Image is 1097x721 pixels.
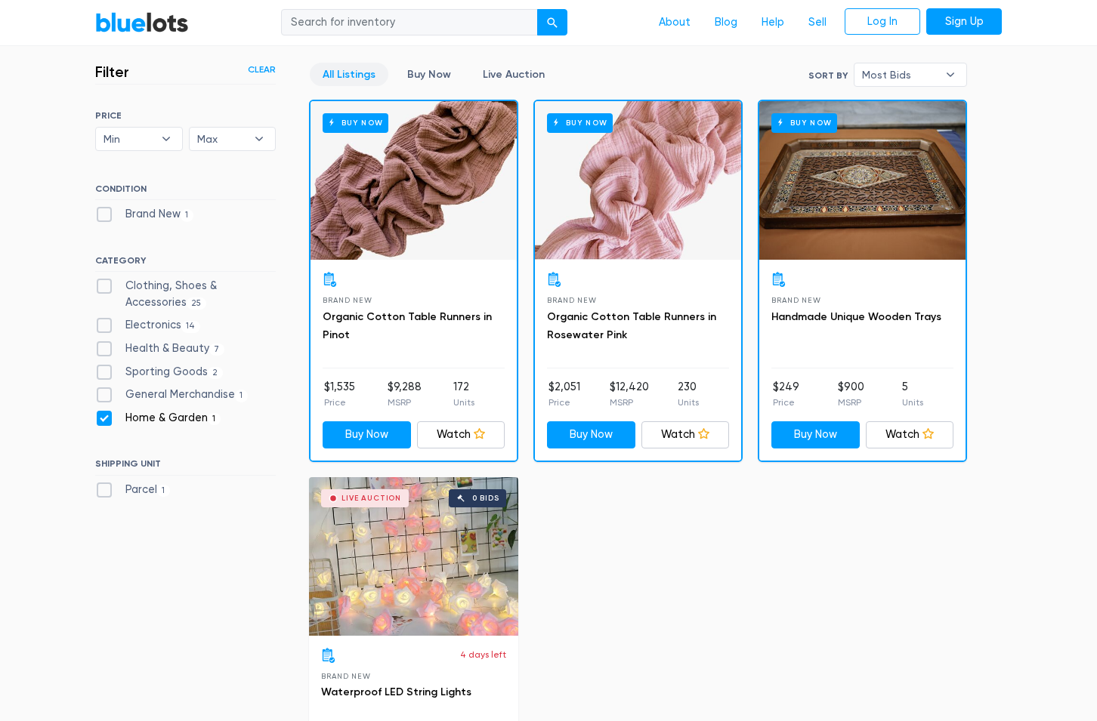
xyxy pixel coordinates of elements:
li: 230 [678,379,699,409]
a: About [647,8,703,37]
li: $900 [838,379,864,409]
h6: SHIPPING UNIT [95,458,276,475]
li: $12,420 [610,379,649,409]
span: Max [197,128,247,150]
a: Buy Now [547,421,635,448]
b: ▾ [243,128,275,150]
label: Sort By [808,69,848,82]
b: ▾ [935,63,966,86]
span: 2 [208,367,223,379]
h6: Buy Now [771,113,837,132]
p: MSRP [610,396,649,409]
li: $9,288 [388,379,422,409]
a: Organic Cotton Table Runners in Pinot [323,310,492,341]
span: 1 [208,413,221,425]
a: Buy Now [759,101,966,260]
div: Live Auction [341,495,401,502]
li: $2,051 [548,379,580,409]
span: 7 [209,344,224,356]
h6: Buy Now [323,113,388,132]
label: General Merchandise [95,387,248,403]
a: Organic Cotton Table Runners in Rosewater Pink [547,310,716,341]
p: MSRP [388,396,422,409]
a: Watch [866,421,954,448]
a: Blog [703,8,749,37]
a: Buy Now [394,63,464,86]
a: BlueLots [95,11,189,33]
span: 1 [181,209,193,221]
label: Sporting Goods [95,364,223,381]
label: Clothing, Shoes & Accessories [95,278,276,310]
li: $1,535 [324,379,355,409]
a: Watch [417,421,505,448]
label: Health & Beauty [95,340,224,357]
label: Parcel [95,482,170,498]
a: Watch [641,421,730,448]
span: Brand New [323,296,372,304]
span: Most Bids [862,63,938,86]
p: MSRP [838,396,864,409]
a: Sign Up [926,8,1002,35]
h6: CATEGORY [95,255,276,272]
p: Units [453,396,474,409]
p: Price [773,396,799,409]
h3: Filter [95,63,129,81]
p: Price [324,396,355,409]
span: Brand New [321,672,370,680]
h6: Buy Now [547,113,613,132]
a: Buy Now [311,101,517,260]
p: Units [902,396,923,409]
a: Buy Now [535,101,741,260]
p: 4 days left [460,648,506,661]
p: Units [678,396,699,409]
b: ▾ [150,128,182,150]
label: Home & Garden [95,410,221,427]
a: Help [749,8,796,37]
a: Live Auction [470,63,558,86]
a: Waterproof LED String Lights [321,686,471,698]
li: 5 [902,379,923,409]
li: $249 [773,379,799,409]
label: Brand New [95,206,193,223]
div: 0 bids [472,495,499,502]
span: 14 [181,321,200,333]
label: Electronics [95,317,200,334]
span: 25 [187,297,206,310]
h6: CONDITION [95,183,276,200]
span: Brand New [771,296,820,304]
input: Search for inventory [281,9,538,36]
span: Brand New [547,296,596,304]
span: 1 [235,390,248,402]
span: Min [104,128,153,150]
a: Sell [796,8,839,37]
a: Buy Now [771,421,860,448]
p: Price [548,396,580,409]
a: Handmade Unique Wooden Trays [771,310,941,323]
a: Log In [845,8,920,35]
a: Buy Now [323,421,411,448]
a: All Listings [310,63,388,86]
h6: PRICE [95,110,276,121]
a: Live Auction 0 bids [309,477,518,636]
span: 1 [157,485,170,497]
li: 172 [453,379,474,409]
a: Clear [248,63,276,76]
